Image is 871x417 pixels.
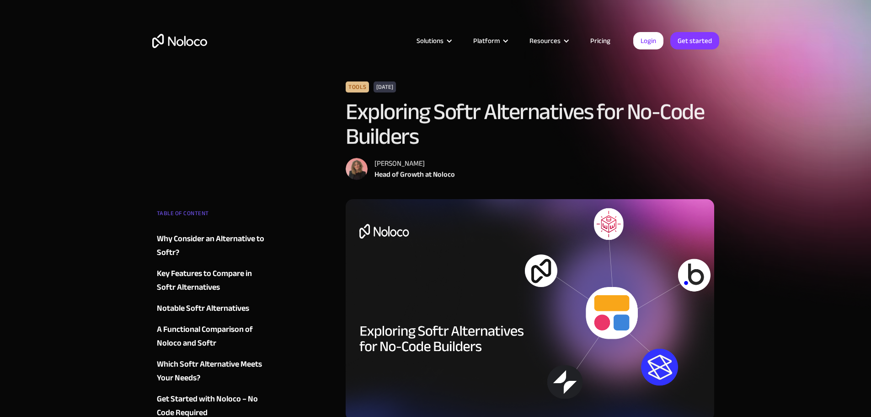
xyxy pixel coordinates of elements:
div: Solutions [417,35,444,47]
a: Get started [670,32,719,49]
a: home [152,34,207,48]
div: [PERSON_NAME] [374,158,455,169]
a: Notable Softr Alternatives [157,302,267,315]
a: Login [633,32,663,49]
a: Why Consider an Alternative to Softr? [157,232,267,260]
a: A Functional Comparison of Noloco and Softr [157,323,267,350]
div: Resources [529,35,561,47]
div: Platform [473,35,500,47]
div: Resources [518,35,579,47]
a: Pricing [579,35,622,47]
div: Platform [462,35,518,47]
div: [DATE] [374,81,396,92]
div: Head of Growth at Noloco [374,169,455,180]
a: Which Softr Alternative Meets Your Needs? [157,357,267,385]
a: Key Features to Compare in Softr Alternatives [157,267,267,294]
div: Tools [346,81,369,92]
div: Notable Softr Alternatives [157,302,249,315]
div: Solutions [405,35,462,47]
h1: Exploring Softr Alternatives for No-Code Builders [346,99,715,149]
div: TABLE OF CONTENT [157,206,267,225]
